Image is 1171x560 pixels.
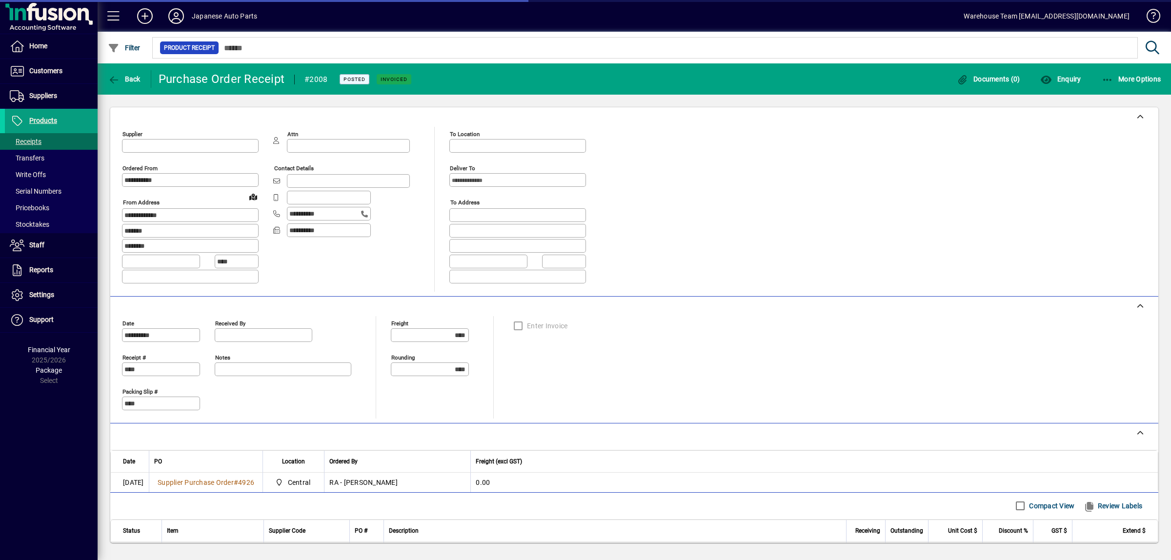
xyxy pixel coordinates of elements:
[5,283,98,307] a: Settings
[5,150,98,166] a: Transfers
[329,456,358,467] span: Ordered By
[355,525,367,536] span: PO #
[304,72,327,87] div: #2008
[29,316,54,323] span: Support
[1079,497,1146,515] button: Review Labels
[957,75,1020,83] span: Documents (0)
[29,266,53,274] span: Reports
[999,525,1028,536] span: Discount %
[5,59,98,83] a: Customers
[105,70,143,88] button: Back
[476,456,522,467] span: Freight (excl GST)
[5,216,98,233] a: Stocktakes
[158,479,234,486] span: Supplier Purchase Order
[964,8,1130,24] div: Warehouse Team [EMAIL_ADDRESS][DOMAIN_NAME]
[215,354,230,360] mat-label: Notes
[476,456,1146,467] div: Freight (excl GST)
[159,71,285,87] div: Purchase Order Receipt
[122,320,134,326] mat-label: Date
[29,117,57,124] span: Products
[391,320,408,326] mat-label: Freight
[122,354,146,360] mat-label: Receipt #
[5,133,98,150] a: Receipts
[1123,525,1146,536] span: Extend $
[5,34,98,59] a: Home
[954,70,1023,88] button: Documents (0)
[1099,70,1164,88] button: More Options
[36,366,62,374] span: Package
[1027,501,1074,511] label: Compact View
[855,525,880,536] span: Receiving
[111,473,149,492] td: [DATE]
[343,76,365,82] span: Posted
[98,70,151,88] app-page-header-button: Back
[129,7,161,25] button: Add
[948,525,977,536] span: Unit Cost $
[273,477,314,488] span: Central
[10,204,49,212] span: Pricebooks
[269,525,305,536] span: Supplier Code
[389,525,419,536] span: Description
[1051,525,1067,536] span: GST $
[123,456,144,467] div: Date
[450,165,475,172] mat-label: Deliver To
[282,456,305,467] span: Location
[10,154,44,162] span: Transfers
[381,76,407,82] span: Invoiced
[167,525,179,536] span: Item
[10,138,41,145] span: Receipts
[245,189,261,204] a: View on map
[1038,70,1083,88] button: Enquiry
[108,75,141,83] span: Back
[5,183,98,200] a: Serial Numbers
[29,67,62,75] span: Customers
[1040,75,1081,83] span: Enquiry
[287,131,298,138] mat-label: Attn
[10,187,61,195] span: Serial Numbers
[238,479,254,486] span: 4926
[154,456,162,467] span: PO
[215,320,245,326] mat-label: Received by
[105,39,143,57] button: Filter
[1139,2,1159,34] a: Knowledge Base
[123,456,135,467] span: Date
[122,131,142,138] mat-label: Supplier
[5,84,98,108] a: Suppliers
[29,92,57,100] span: Suppliers
[890,525,923,536] span: Outstanding
[5,166,98,183] a: Write Offs
[5,308,98,332] a: Support
[1102,75,1161,83] span: More Options
[161,7,192,25] button: Profile
[154,456,258,467] div: PO
[470,473,1158,492] td: 0.00
[391,354,415,360] mat-label: Rounding
[122,388,158,395] mat-label: Packing Slip #
[329,456,465,467] div: Ordered By
[5,258,98,282] a: Reports
[123,525,140,536] span: Status
[10,171,46,179] span: Write Offs
[10,220,49,228] span: Stocktakes
[192,8,257,24] div: Japanese Auto Parts
[288,478,311,487] span: Central
[29,291,54,299] span: Settings
[28,346,70,354] span: Financial Year
[5,233,98,258] a: Staff
[154,477,258,488] a: Supplier Purchase Order#4926
[324,473,470,492] td: RA - [PERSON_NAME]
[1083,498,1142,514] span: Review Labels
[234,479,238,486] span: #
[108,44,141,52] span: Filter
[29,241,44,249] span: Staff
[122,165,158,172] mat-label: Ordered from
[164,43,215,53] span: Product Receipt
[450,131,480,138] mat-label: To location
[5,200,98,216] a: Pricebooks
[29,42,47,50] span: Home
